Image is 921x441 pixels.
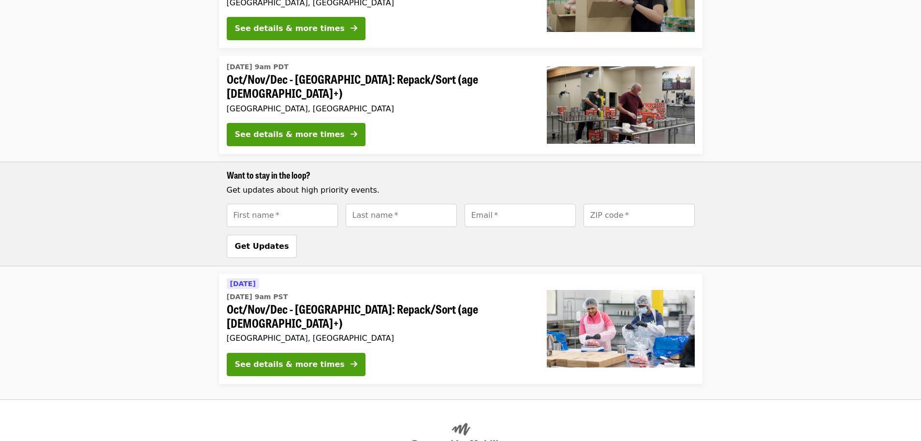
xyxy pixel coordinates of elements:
[235,242,289,251] span: Get Updates
[227,204,338,227] input: [object Object]
[227,62,289,72] time: [DATE] 9am PDT
[227,235,297,258] button: Get Updates
[235,359,345,370] div: See details & more times
[227,292,288,302] time: [DATE] 9am PST
[219,56,702,154] a: See details for "Oct/Nov/Dec - Portland: Repack/Sort (age 16+)"
[227,185,380,195] span: Get updates about high priority events.
[227,353,365,376] button: See details & more times
[547,66,695,144] img: Oct/Nov/Dec - Portland: Repack/Sort (age 16+) organized by Oregon Food Bank
[227,334,531,343] div: [GEOGRAPHIC_DATA], [GEOGRAPHIC_DATA]
[227,17,365,40] button: See details & more times
[235,23,345,34] div: See details & more times
[351,130,357,139] i: arrow-right icon
[219,274,702,384] a: See details for "Oct/Nov/Dec - Beaverton: Repack/Sort (age 10+)"
[346,204,457,227] input: [object Object]
[227,168,310,181] span: Want to stay in the loop?
[227,72,531,100] span: Oct/Nov/Dec - [GEOGRAPHIC_DATA]: Repack/Sort (age [DEMOGRAPHIC_DATA]+)
[227,123,365,146] button: See details & more times
[547,290,695,367] img: Oct/Nov/Dec - Beaverton: Repack/Sort (age 10+) organized by Oregon Food Bank
[230,280,256,288] span: [DATE]
[584,204,695,227] input: [object Object]
[351,24,357,33] i: arrow-right icon
[227,104,531,113] div: [GEOGRAPHIC_DATA], [GEOGRAPHIC_DATA]
[465,204,576,227] input: [object Object]
[235,129,345,140] div: See details & more times
[227,302,531,330] span: Oct/Nov/Dec - [GEOGRAPHIC_DATA]: Repack/Sort (age [DEMOGRAPHIC_DATA]+)
[351,360,357,369] i: arrow-right icon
